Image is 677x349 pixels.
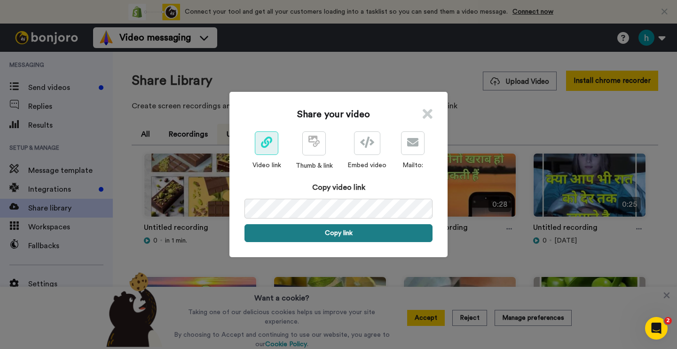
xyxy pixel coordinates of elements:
iframe: Intercom live chat [645,317,668,340]
div: Embed video [347,161,386,170]
span: 2 [664,317,672,325]
div: Copy video link [244,182,433,193]
h1: Share your video [297,108,370,121]
div: Thumb & link [296,161,333,170]
button: Copy link [244,224,433,242]
div: Video link [252,161,281,170]
div: Mailto: [401,161,425,170]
